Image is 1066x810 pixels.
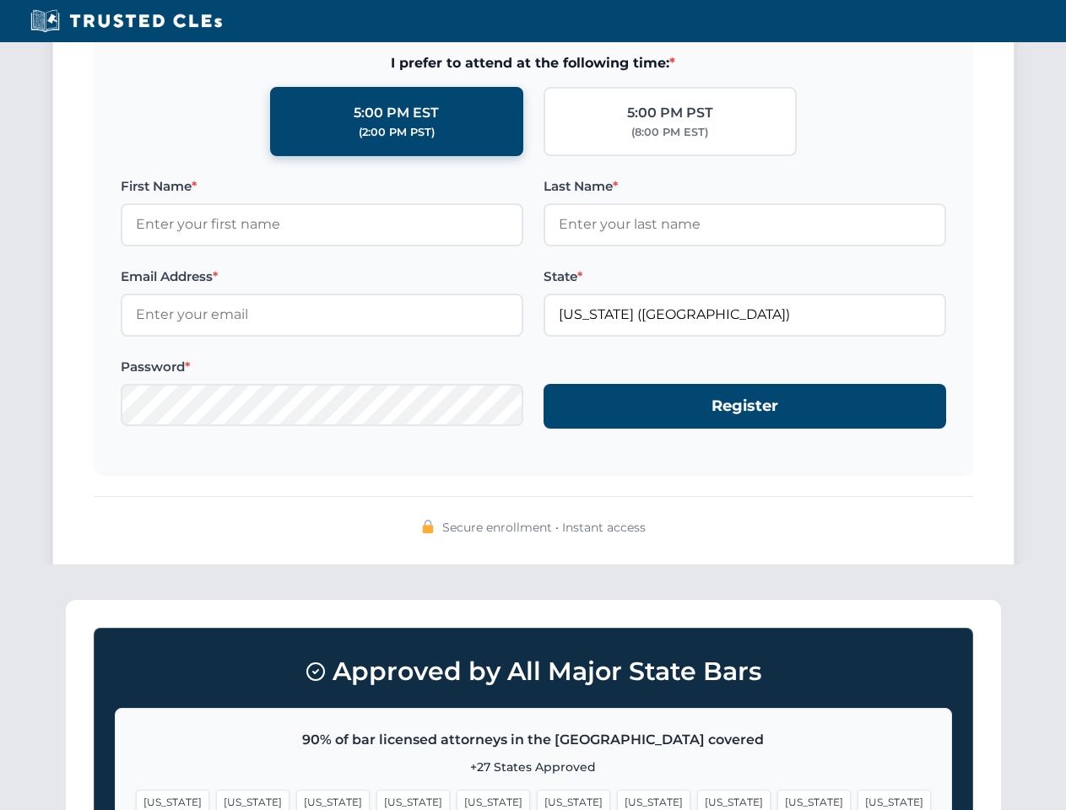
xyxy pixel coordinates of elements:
[421,520,435,533] img: 🔒
[354,102,439,124] div: 5:00 PM EST
[121,357,523,377] label: Password
[442,518,646,537] span: Secure enrollment • Instant access
[544,176,946,197] label: Last Name
[544,384,946,429] button: Register
[136,758,931,776] p: +27 States Approved
[627,102,713,124] div: 5:00 PM PST
[359,124,435,141] div: (2:00 PM PST)
[121,52,946,74] span: I prefer to attend at the following time:
[544,294,946,336] input: Florida (FL)
[121,267,523,287] label: Email Address
[544,203,946,246] input: Enter your last name
[631,124,708,141] div: (8:00 PM EST)
[121,294,523,336] input: Enter your email
[121,203,523,246] input: Enter your first name
[121,176,523,197] label: First Name
[136,729,931,751] p: 90% of bar licensed attorneys in the [GEOGRAPHIC_DATA] covered
[115,649,952,694] h3: Approved by All Major State Bars
[25,8,227,34] img: Trusted CLEs
[544,267,946,287] label: State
